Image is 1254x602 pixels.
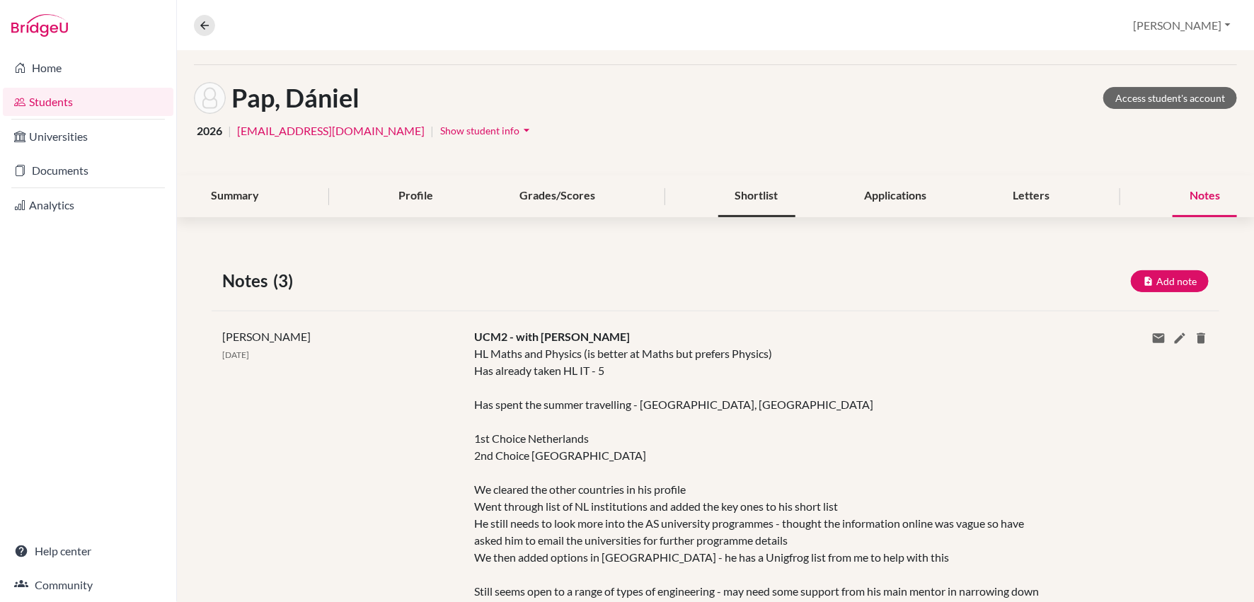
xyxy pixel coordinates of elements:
[222,349,249,360] span: [DATE]
[440,125,519,137] span: Show student info
[996,175,1067,217] div: Letters
[519,123,534,137] i: arrow_drop_down
[3,571,173,599] a: Community
[197,122,222,139] span: 2026
[1127,12,1237,39] button: [PERSON_NAME]
[222,330,311,343] span: [PERSON_NAME]
[474,330,630,343] span: UCM2 - with [PERSON_NAME]
[439,120,534,141] button: Show student infoarrow_drop_down
[11,14,68,37] img: Bridge-U
[194,175,276,217] div: Summary
[231,83,359,113] h1: Pap, Dániel
[194,82,226,114] img: Dániel Pap's avatar
[3,156,173,185] a: Documents
[1173,175,1237,217] div: Notes
[3,191,173,219] a: Analytics
[718,175,795,217] div: Shortlist
[273,268,299,294] span: (3)
[3,537,173,565] a: Help center
[1131,270,1209,292] button: Add note
[381,175,450,217] div: Profile
[222,268,273,294] span: Notes
[237,122,425,139] a: [EMAIL_ADDRESS][DOMAIN_NAME]
[3,88,173,116] a: Students
[1103,87,1237,109] a: Access student's account
[3,122,173,151] a: Universities
[228,122,231,139] span: |
[848,175,944,217] div: Applications
[3,54,173,82] a: Home
[502,175,612,217] div: Grades/Scores
[430,122,434,139] span: |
